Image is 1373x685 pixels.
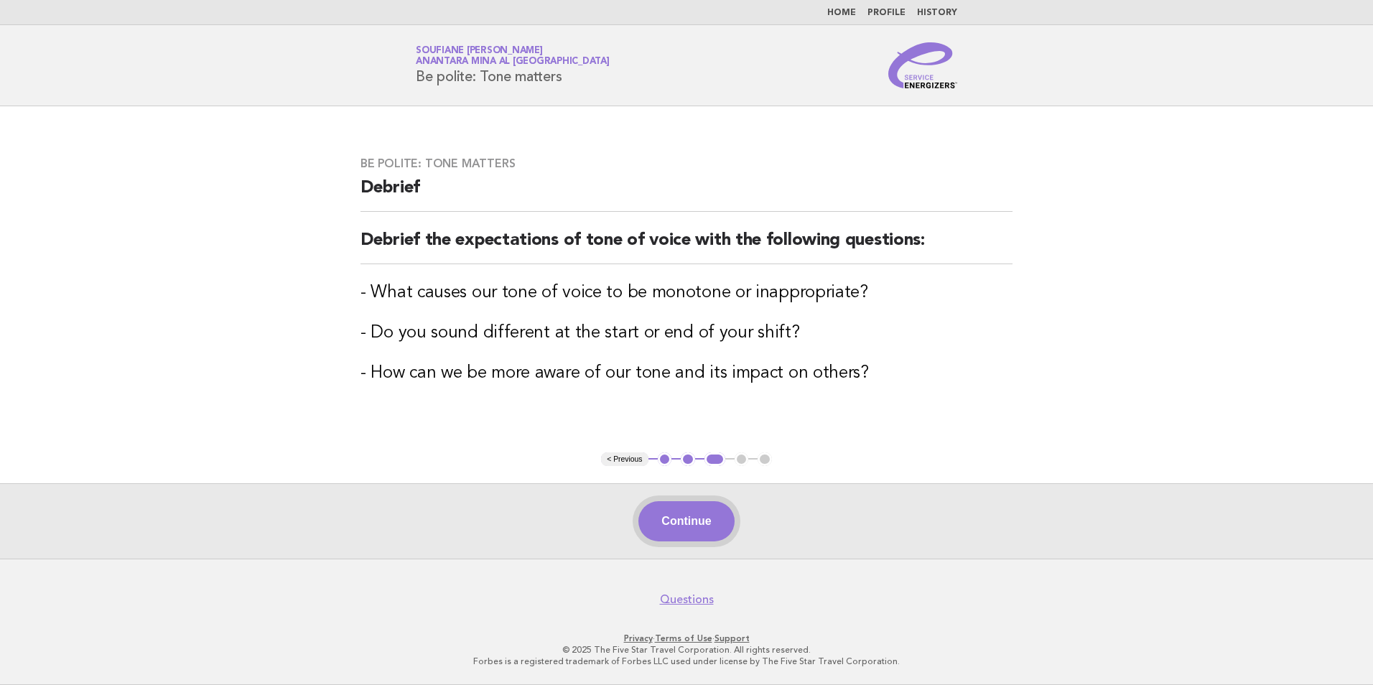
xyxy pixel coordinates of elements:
[624,633,653,643] a: Privacy
[867,9,906,17] a: Profile
[888,42,957,88] img: Service Energizers
[360,157,1013,171] h3: Be polite: Tone matters
[658,452,672,467] button: 1
[416,46,610,66] a: Soufiane [PERSON_NAME]Anantara Mina al [GEOGRAPHIC_DATA]
[247,633,1126,644] p: · ·
[660,592,714,607] a: Questions
[601,452,648,467] button: < Previous
[360,281,1013,304] h3: - What causes our tone of voice to be monotone or inappropriate?
[827,9,856,17] a: Home
[247,656,1126,667] p: Forbes is a registered trademark of Forbes LLC used under license by The Five Star Travel Corpora...
[655,633,712,643] a: Terms of Use
[416,47,610,84] h1: Be polite: Tone matters
[704,452,725,467] button: 3
[360,362,1013,385] h3: - How can we be more aware of our tone and its impact on others?
[360,322,1013,345] h3: - Do you sound different at the start or end of your shift?
[360,177,1013,212] h2: Debrief
[917,9,957,17] a: History
[638,501,734,541] button: Continue
[681,452,695,467] button: 2
[715,633,750,643] a: Support
[247,644,1126,656] p: © 2025 The Five Star Travel Corporation. All rights reserved.
[360,229,1013,264] h2: Debrief the expectations of tone of voice with the following questions:
[416,57,610,67] span: Anantara Mina al [GEOGRAPHIC_DATA]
